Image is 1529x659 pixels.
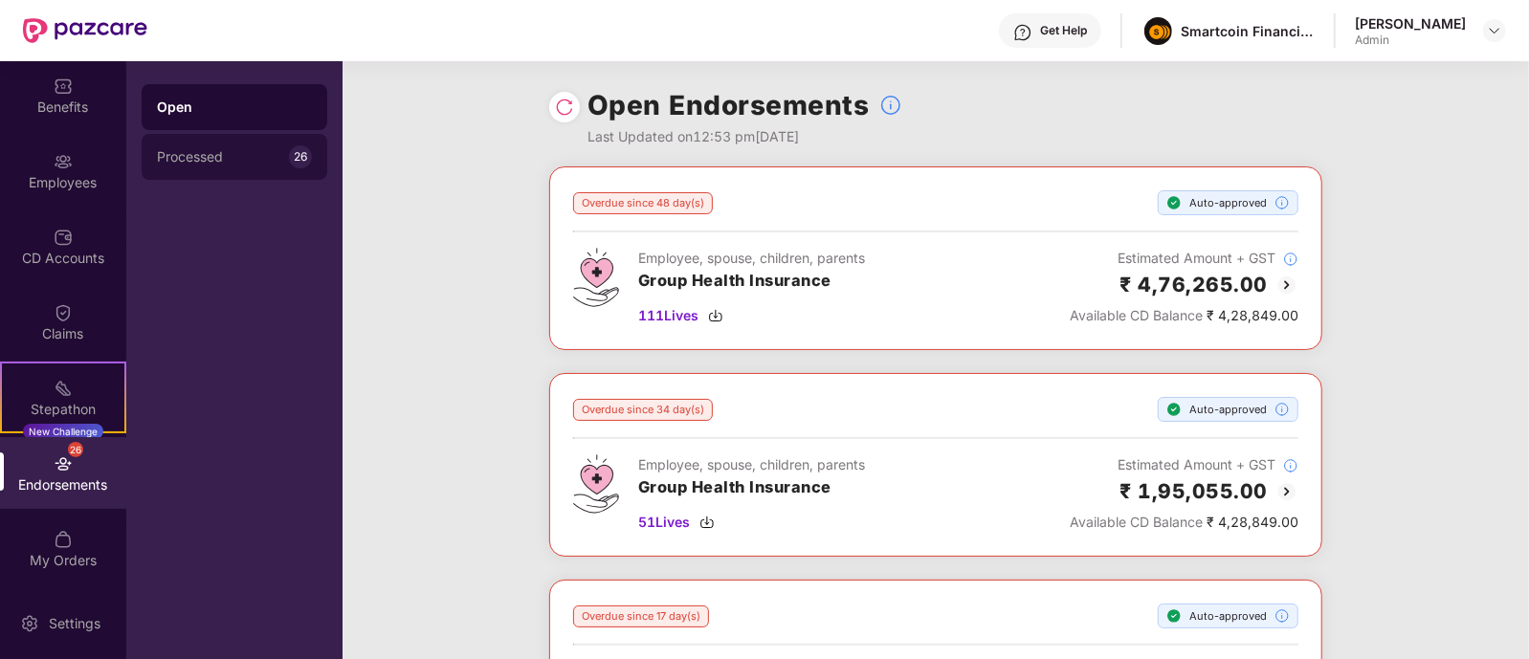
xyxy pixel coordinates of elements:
img: svg+xml;base64,PHN2ZyBpZD0iRG93bmxvYWQtMzJ4MzIiIHhtbG5zPSJodHRwOi8vd3d3LnczLm9yZy8yMDAwL3N2ZyIgd2... [708,308,723,323]
div: Get Help [1040,23,1087,38]
h2: ₹ 4,76,265.00 [1120,269,1269,300]
img: svg+xml;base64,PHN2ZyBpZD0iTXlfT3JkZXJzIiBkYXRhLW5hbWU9Ik15IE9yZGVycyIgeG1sbnM9Imh0dHA6Ly93d3cudz... [54,530,73,549]
div: Overdue since 34 day(s) [573,399,713,421]
div: ₹ 4,28,849.00 [1070,512,1298,533]
img: svg+xml;base64,PHN2ZyBpZD0iRW1wbG95ZWVzIiB4bWxucz0iaHR0cDovL3d3dy53My5vcmcvMjAwMC9zdmciIHdpZHRoPS... [54,152,73,171]
img: svg+xml;base64,PHN2ZyBpZD0iQmVuZWZpdHMiIHhtbG5zPSJodHRwOi8vd3d3LnczLm9yZy8yMDAwL3N2ZyIgd2lkdGg9Ij... [54,77,73,96]
div: 26 [68,442,83,457]
img: svg+xml;base64,PHN2ZyBpZD0iU2V0dGluZy0yMHgyMCIgeG1sbnM9Imh0dHA6Ly93d3cudzMub3JnLzIwMDAvc3ZnIiB3aW... [20,614,39,633]
img: svg+xml;base64,PHN2ZyBpZD0iU3RlcC1Eb25lLTE2eDE2IiB4bWxucz0iaHR0cDovL3d3dy53My5vcmcvMjAwMC9zdmciIH... [1166,608,1182,624]
img: svg+xml;base64,PHN2ZyBpZD0iSW5mb18tXzMyeDMyIiBkYXRhLW5hbWU9IkluZm8gLSAzMngzMiIgeG1sbnM9Imh0dHA6Ly... [879,94,902,117]
div: Estimated Amount + GST [1070,454,1298,475]
img: svg+xml;base64,PHN2ZyBpZD0iSW5mb18tXzMyeDMyIiBkYXRhLW5hbWU9IkluZm8gLSAzMngzMiIgeG1sbnM9Imh0dHA6Ly... [1283,458,1298,473]
img: svg+xml;base64,PHN2ZyBpZD0iQmFjay0yMHgyMCIgeG1sbnM9Imh0dHA6Ly93d3cudzMub3JnLzIwMDAvc3ZnIiB3aWR0aD... [1275,274,1298,297]
div: Open [157,98,312,117]
img: svg+xml;base64,PHN2ZyBpZD0iSW5mb18tXzMyeDMyIiBkYXRhLW5hbWU9IkluZm8gLSAzMngzMiIgeG1sbnM9Imh0dHA6Ly... [1283,252,1298,267]
span: 111 Lives [638,305,698,326]
img: svg+xml;base64,PHN2ZyBpZD0iRHJvcGRvd24tMzJ4MzIiIHhtbG5zPSJodHRwOi8vd3d3LnczLm9yZy8yMDAwL3N2ZyIgd2... [1487,23,1502,38]
div: Auto-approved [1158,190,1298,215]
div: Auto-approved [1158,397,1298,422]
img: svg+xml;base64,PHN2ZyBpZD0iSGVscC0zMngzMiIgeG1sbnM9Imh0dHA6Ly93d3cudzMub3JnLzIwMDAvc3ZnIiB3aWR0aD... [1013,23,1032,42]
img: svg+xml;base64,PHN2ZyBpZD0iU3RlcC1Eb25lLTE2eDE2IiB4bWxucz0iaHR0cDovL3d3dy53My5vcmcvMjAwMC9zdmciIH... [1166,402,1182,417]
h3: Group Health Insurance [638,269,865,294]
div: Overdue since 48 day(s) [573,192,713,214]
img: svg+xml;base64,PHN2ZyB4bWxucz0iaHR0cDovL3d3dy53My5vcmcvMjAwMC9zdmciIHdpZHRoPSI0Ny43MTQiIGhlaWdodD... [573,248,619,307]
img: svg+xml;base64,PHN2ZyB4bWxucz0iaHR0cDovL3d3dy53My5vcmcvMjAwMC9zdmciIHdpZHRoPSIyMSIgaGVpZ2h0PSIyMC... [54,379,73,398]
div: [PERSON_NAME] [1355,14,1466,33]
h2: ₹ 1,95,055.00 [1120,475,1269,507]
div: New Challenge [23,424,103,439]
div: Overdue since 17 day(s) [573,605,709,627]
div: Processed [157,149,289,165]
span: Available CD Balance [1070,514,1203,530]
img: svg+xml;base64,PHN2ZyBpZD0iSW5mb18tXzMyeDMyIiBkYXRhLW5hbWU9IkluZm8gLSAzMngzMiIgeG1sbnM9Imh0dHA6Ly... [1274,402,1290,417]
span: 51 Lives [638,512,690,533]
img: svg+xml;base64,PHN2ZyBpZD0iU3RlcC1Eb25lLTE2eDE2IiB4bWxucz0iaHR0cDovL3d3dy53My5vcmcvMjAwMC9zdmciIH... [1166,195,1182,210]
img: image%20(1).png [1144,17,1172,45]
div: Employee, spouse, children, parents [638,248,865,269]
div: 26 [289,145,312,168]
img: svg+xml;base64,PHN2ZyBpZD0iUmVsb2FkLTMyeDMyIiB4bWxucz0iaHR0cDovL3d3dy53My5vcmcvMjAwMC9zdmciIHdpZH... [555,98,574,117]
div: ₹ 4,28,849.00 [1070,305,1298,326]
img: svg+xml;base64,PHN2ZyBpZD0iSW5mb18tXzMyeDMyIiBkYXRhLW5hbWU9IkluZm8gLSAzMngzMiIgeG1sbnM9Imh0dHA6Ly... [1274,195,1290,210]
img: svg+xml;base64,PHN2ZyB4bWxucz0iaHR0cDovL3d3dy53My5vcmcvMjAwMC9zdmciIHdpZHRoPSI0Ny43MTQiIGhlaWdodD... [573,454,619,514]
span: Available CD Balance [1070,307,1203,323]
img: svg+xml;base64,PHN2ZyBpZD0iQ0RfQWNjb3VudHMiIGRhdGEtbmFtZT0iQ0QgQWNjb3VudHMiIHhtbG5zPSJodHRwOi8vd3... [54,228,73,247]
div: Auto-approved [1158,604,1298,628]
div: Stepathon [2,400,124,419]
img: svg+xml;base64,PHN2ZyBpZD0iQ2xhaW0iIHhtbG5zPSJodHRwOi8vd3d3LnczLm9yZy8yMDAwL3N2ZyIgd2lkdGg9IjIwIi... [54,303,73,322]
img: svg+xml;base64,PHN2ZyBpZD0iQmFjay0yMHgyMCIgeG1sbnM9Imh0dHA6Ly93d3cudzMub3JnLzIwMDAvc3ZnIiB3aWR0aD... [1275,480,1298,503]
div: Last Updated on 12:53 pm[DATE] [587,126,902,147]
div: Estimated Amount + GST [1070,248,1298,269]
div: Settings [43,614,106,633]
img: svg+xml;base64,PHN2ZyBpZD0iSW5mb18tXzMyeDMyIiBkYXRhLW5hbWU9IkluZm8gLSAzMngzMiIgeG1sbnM9Imh0dHA6Ly... [1274,608,1290,624]
div: Smartcoin Financials Private Limited [1181,22,1315,40]
img: New Pazcare Logo [23,18,147,43]
img: svg+xml;base64,PHN2ZyBpZD0iRG93bmxvYWQtMzJ4MzIiIHhtbG5zPSJodHRwOi8vd3d3LnczLm9yZy8yMDAwL3N2ZyIgd2... [699,515,715,530]
img: svg+xml;base64,PHN2ZyBpZD0iRW5kb3JzZW1lbnRzIiB4bWxucz0iaHR0cDovL3d3dy53My5vcmcvMjAwMC9zdmciIHdpZH... [54,454,73,473]
h3: Group Health Insurance [638,475,865,500]
h1: Open Endorsements [587,84,870,126]
div: Employee, spouse, children, parents [638,454,865,475]
div: Admin [1355,33,1466,48]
